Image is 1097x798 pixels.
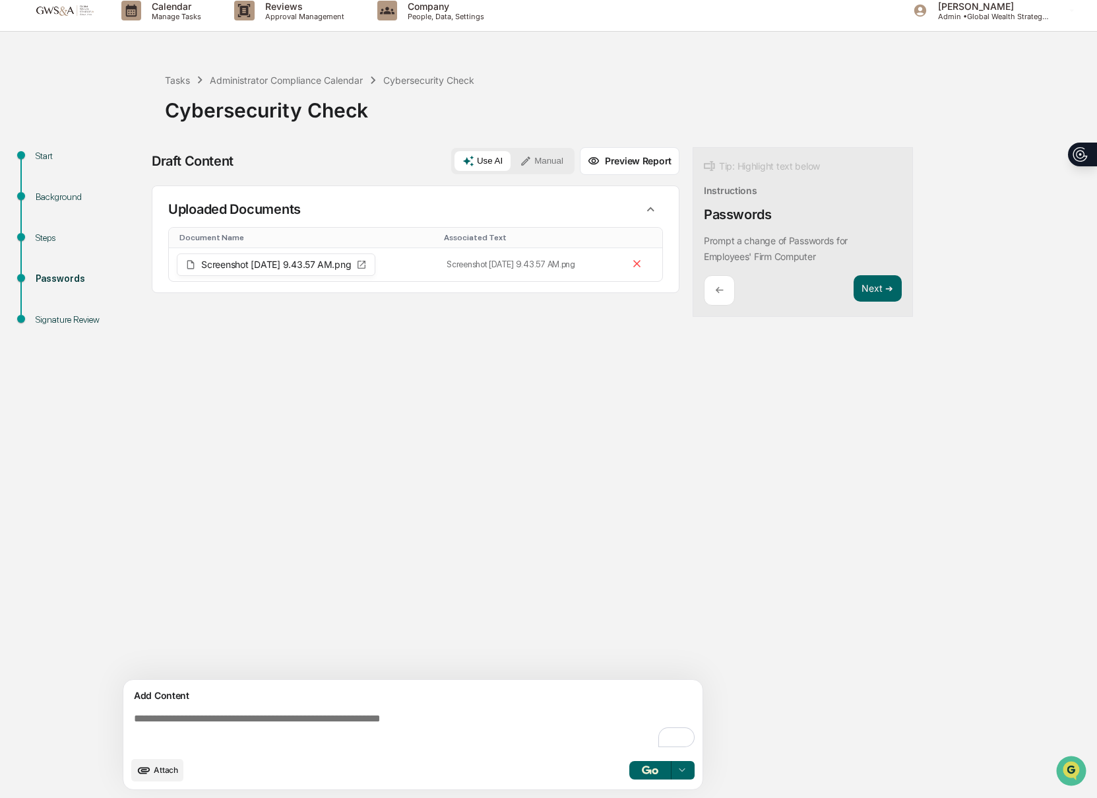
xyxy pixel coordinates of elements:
div: Tasks [165,75,190,86]
p: Admin • Global Wealth Strategies Associates [927,12,1050,21]
p: Manage Tasks [141,12,208,21]
div: Cybersecurity Check [383,75,474,86]
iframe: Open customer support [1055,754,1090,790]
a: Powered byPylon [93,223,160,234]
button: Preview Report [580,147,679,175]
div: Passwords [704,207,771,222]
div: Cybersecurity Check [165,88,1090,122]
p: Company [397,1,491,12]
div: 🗄️ [96,168,106,178]
a: 🖐️Preclearance [8,161,90,185]
a: 🔎Data Lookup [8,186,88,210]
p: People, Data, Settings [397,12,491,21]
p: Calendar [141,1,208,12]
button: Go [629,761,672,780]
div: Signature Review [36,313,144,327]
button: Remove file [628,255,646,275]
p: ← [715,284,724,296]
p: [PERSON_NAME] [927,1,1050,12]
span: Pylon [131,224,160,234]
div: Draft Content [152,153,234,169]
div: Add Content [131,688,695,704]
span: Screenshot [DATE] 9.43.57 AM.png [201,260,351,269]
img: 1746055101610-c473b297-6a78-478c-a979-82029cc54cd1 [13,101,37,125]
div: Passwords [36,272,144,286]
p: Uploaded Documents [168,201,301,217]
div: Steps [36,231,144,245]
span: Attach [154,765,178,775]
div: Background [36,190,144,204]
span: Attestations [109,166,164,180]
button: Next ➔ [854,275,902,302]
div: We're available if you need us! [45,114,167,125]
button: Start new chat [224,105,240,121]
a: 🗄️Attestations [90,161,169,185]
div: Toggle SortBy [444,233,615,242]
div: Start new chat [45,101,216,114]
div: Toggle SortBy [179,233,433,242]
button: upload document [131,759,183,781]
img: logo [32,4,95,17]
div: 🖐️ [13,168,24,178]
button: Manual [512,151,571,171]
p: Prompt a change of Passwords for Employees' Firm Computer [704,235,848,262]
div: Instructions [704,185,757,196]
span: Preclearance [26,166,85,180]
p: Reviews [255,1,351,12]
div: Tip: Highlight text below [704,158,820,174]
td: Screenshot [DATE] 9.43.57 AM.png [439,248,620,281]
img: Go [642,766,658,774]
div: 🔎 [13,193,24,203]
p: How can we help? [13,28,240,49]
span: Data Lookup [26,191,83,205]
p: Approval Management [255,12,351,21]
div: Administrator Compliance Calendar [210,75,363,86]
textarea: To enrich screen reader interactions, please activate Accessibility in Grammarly extension settings [129,708,703,755]
button: Use AI [454,151,511,171]
div: Start [36,149,144,163]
